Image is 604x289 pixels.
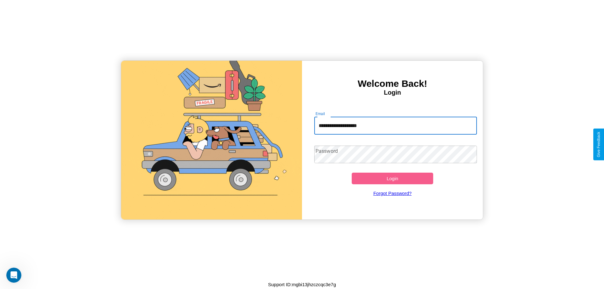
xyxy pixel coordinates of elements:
label: Email [316,111,325,116]
iframe: Intercom live chat [6,268,21,283]
a: Forgot Password? [311,184,474,202]
h3: Welcome Back! [302,78,483,89]
button: Login [352,173,433,184]
p: Support ID: mgbi13jhzczcqc3e7g [268,280,336,289]
div: Give Feedback [596,132,601,157]
h4: Login [302,89,483,96]
img: gif [121,61,302,220]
